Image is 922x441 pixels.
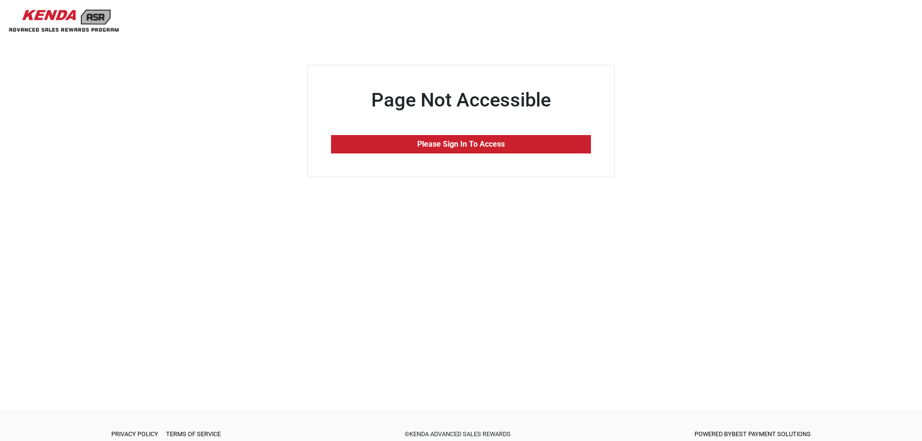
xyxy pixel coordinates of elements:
a: Terms of Service [166,430,221,438]
h1: Page Not Accessible [331,89,591,112]
div: © Kenda Advanced Sales Rewards [405,429,511,439]
a: Privacy Policy [111,429,158,439]
a: Powered ByBest Payment Solutions [695,430,811,438]
a: Please Sign In To Access [331,139,591,148]
button: Please Sign In To Access [331,135,591,153]
img: Program logo [6,6,122,35]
